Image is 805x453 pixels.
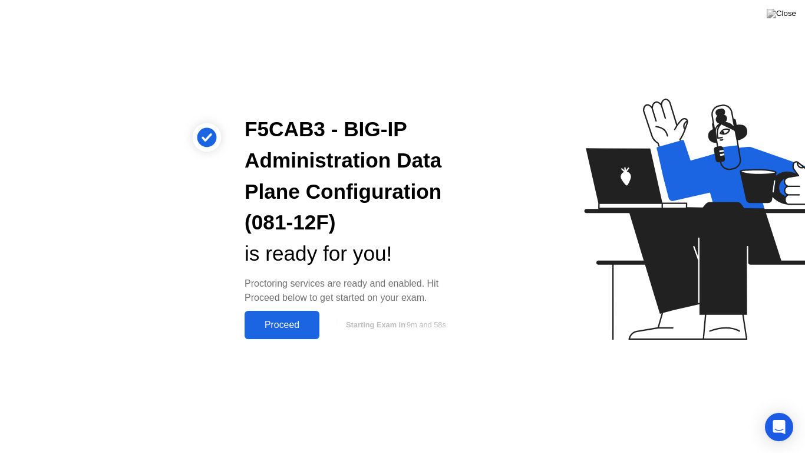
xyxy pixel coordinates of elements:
button: Proceed [245,311,319,339]
div: F5CAB3 - BIG-IP Administration Data Plane Configuration (081-12F) [245,114,464,238]
div: Open Intercom Messenger [765,413,793,441]
div: Proctoring services are ready and enabled. Hit Proceed below to get started on your exam. [245,277,464,305]
div: is ready for you! [245,238,464,270]
button: Starting Exam in9m and 58s [325,314,464,336]
span: 9m and 58s [407,320,446,329]
div: Proceed [248,320,316,330]
img: Close [767,9,796,18]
